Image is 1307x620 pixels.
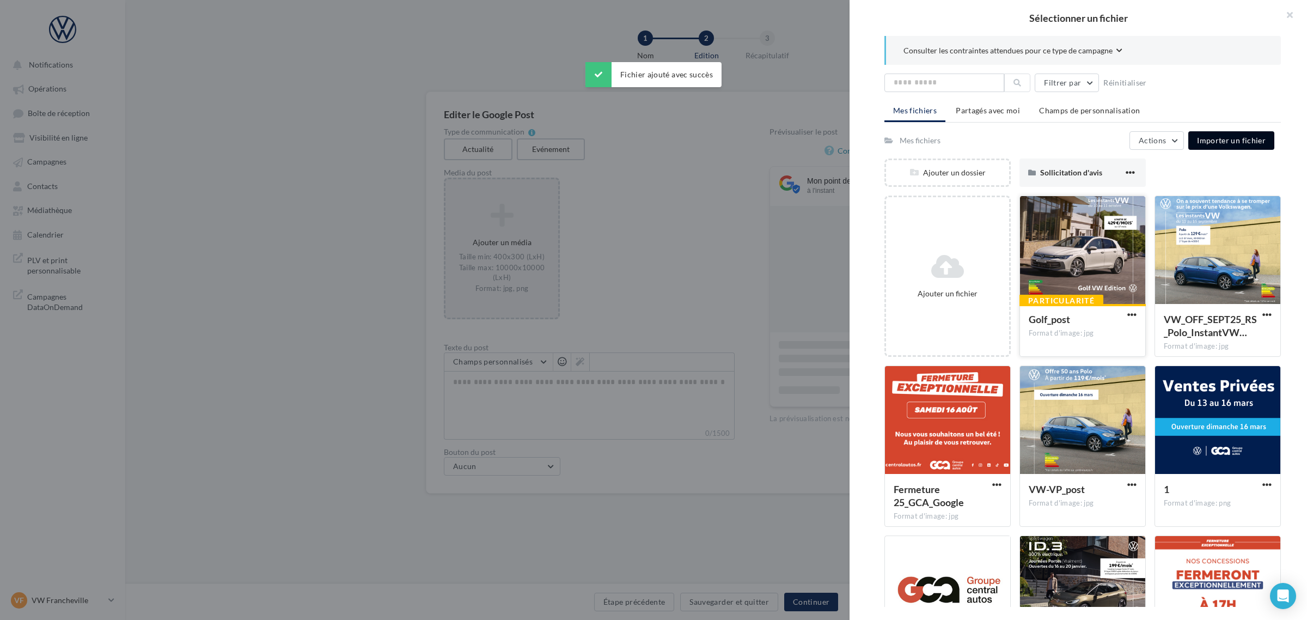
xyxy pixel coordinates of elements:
div: Format d'image: jpg [1029,499,1137,508]
button: Consulter les contraintes attendues pour ce type de campagne [903,45,1122,58]
button: Filtrer par [1035,74,1099,92]
span: Golf_post [1029,313,1070,325]
span: Consulter les contraintes attendues pour ce type de campagne [903,45,1113,56]
div: Format d'image: jpg [894,512,1001,521]
div: Particularité [1019,295,1103,307]
button: Importer un fichier [1188,131,1274,150]
span: VW_OFF_SEPT25_RS_Polo_InstantVW_CARRE [1164,313,1257,338]
span: 1 [1164,483,1169,495]
span: Sollicitation d'avis [1040,168,1102,177]
span: Actions [1139,136,1166,145]
div: Mes fichiers [900,135,940,146]
span: Champs de personnalisation [1039,106,1140,115]
div: Open Intercom Messenger [1270,583,1296,609]
button: Actions [1129,131,1184,150]
div: Format d'image: png [1164,499,1272,508]
div: Format d'image: jpg [1164,342,1272,351]
h2: Sélectionner un fichier [867,13,1290,23]
button: Réinitialiser [1099,76,1151,89]
span: Importer un fichier [1197,136,1266,145]
span: VW-VP_post [1029,483,1085,495]
div: Fichier ajouté avec succès [585,62,722,87]
span: Fermeture 25_GCA_Google [894,483,964,508]
span: Mes fichiers [893,106,937,115]
div: Ajouter un dossier [886,167,1009,178]
div: Ajouter un fichier [890,288,1005,299]
div: Format d'image: jpg [1029,329,1137,338]
span: Partagés avec moi [956,106,1020,115]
